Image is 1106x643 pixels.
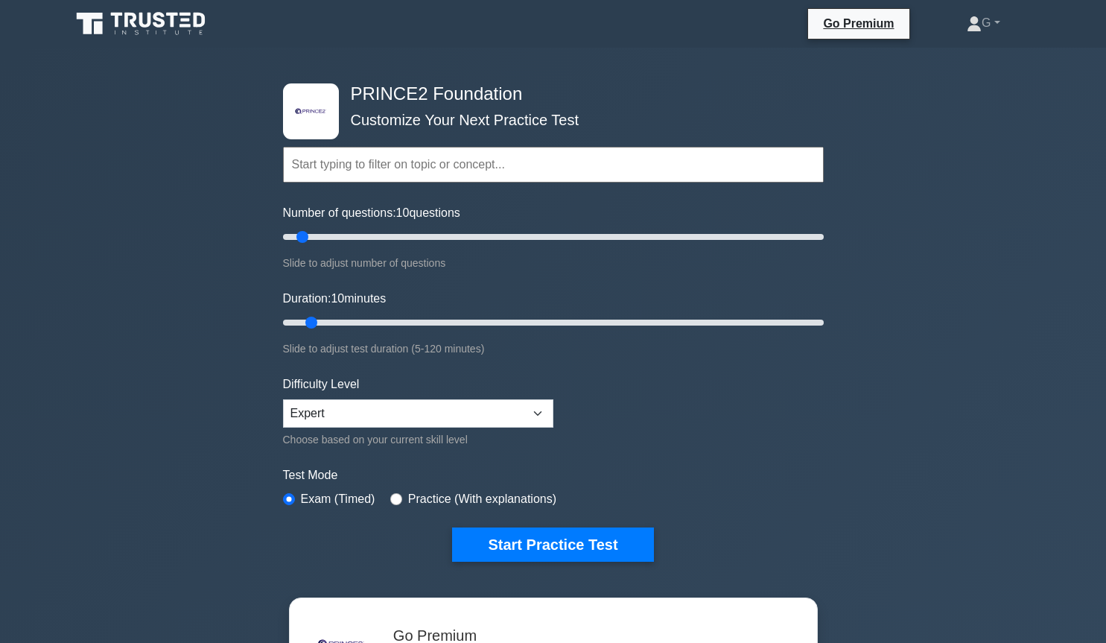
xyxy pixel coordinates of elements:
input: Start typing to filter on topic or concept... [283,147,824,183]
div: Choose based on your current skill level [283,431,553,449]
span: 10 [331,292,344,305]
a: G [931,8,1036,38]
h4: PRINCE2 Foundation [345,83,751,105]
label: Practice (With explanations) [408,490,556,508]
span: 10 [396,206,410,219]
label: Number of questions: questions [283,204,460,222]
button: Start Practice Test [452,528,653,562]
label: Duration: minutes [283,290,387,308]
div: Slide to adjust number of questions [283,254,824,272]
label: Difficulty Level [283,376,360,393]
a: Go Premium [814,14,903,33]
div: Slide to adjust test duration (5-120 minutes) [283,340,824,358]
label: Test Mode [283,466,824,484]
label: Exam (Timed) [301,490,375,508]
